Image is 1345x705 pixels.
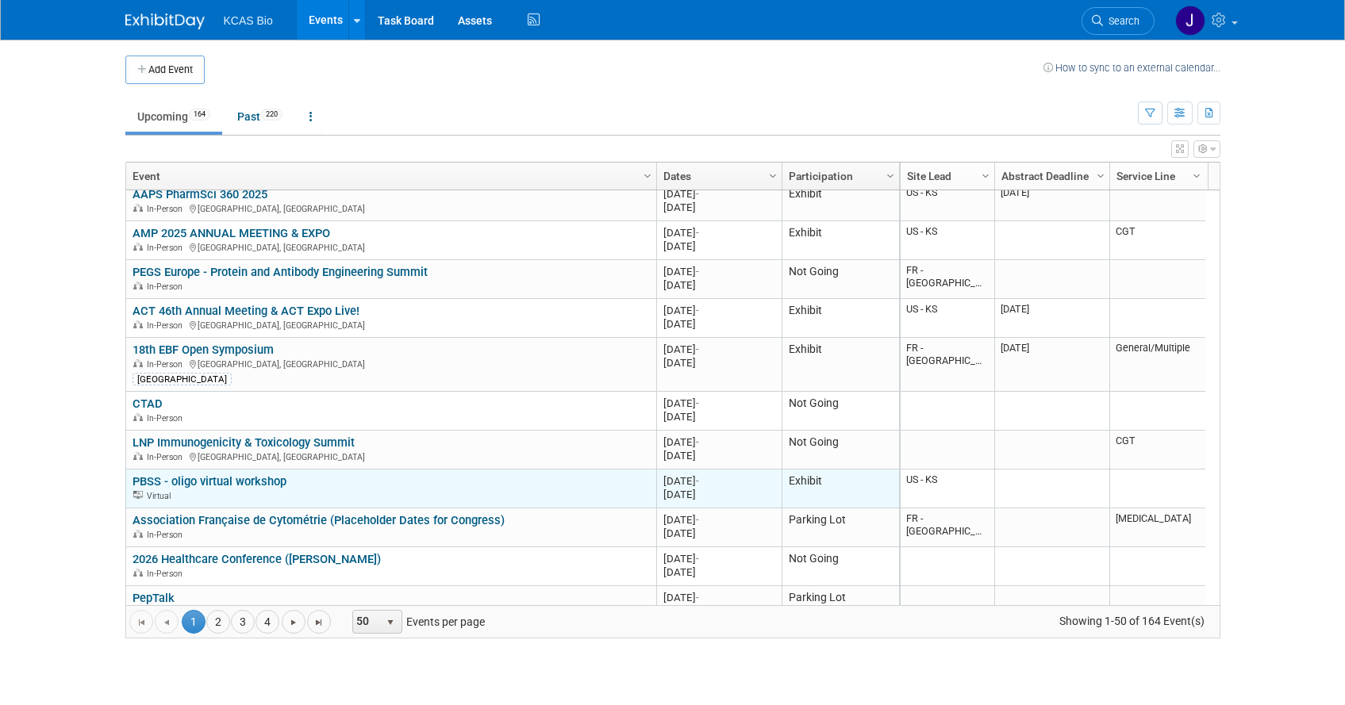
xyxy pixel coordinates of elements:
[782,392,899,431] td: Not Going
[901,299,994,338] td: US - KS
[133,373,232,385] div: [GEOGRAPHIC_DATA]
[225,102,294,132] a: Past220
[901,508,994,547] td: FR - [GEOGRAPHIC_DATA]
[1044,610,1219,632] span: Showing 1-50 of 164 Event(s)
[133,591,175,605] a: PepTalk
[129,610,153,634] a: Go to the first page
[782,508,899,547] td: Parking Lot
[261,109,282,121] span: 220
[663,449,774,462] div: [DATE]
[979,170,992,182] span: Column Settings
[133,491,143,499] img: Virtual Event
[663,604,774,618] div: [DATE]
[133,204,143,212] img: In-Person Event
[663,397,774,410] div: [DATE]
[133,320,143,328] img: In-Person Event
[782,182,899,221] td: Exhibit
[884,170,897,182] span: Column Settings
[1001,163,1099,190] a: Abstract Deadline
[1188,163,1205,186] a: Column Settings
[782,221,899,260] td: Exhibit
[133,513,505,527] a: Association Française de Cytométrie (Placeholder Dates for Congress)
[133,318,649,331] div: [GEOGRAPHIC_DATA], [GEOGRAPHIC_DATA]
[789,163,889,190] a: Participation
[332,610,501,634] span: Events per page
[782,299,899,338] td: Exhibit
[287,616,300,629] span: Go to the next page
[696,227,699,239] span: -
[133,530,143,538] img: In-Person Event
[663,488,774,501] div: [DATE]
[147,452,187,462] span: In-Person
[663,552,774,565] div: [DATE]
[663,474,774,488] div: [DATE]
[663,265,774,278] div: [DATE]
[133,435,355,450] a: LNP Immunogenicity & Toxicology Summit
[901,469,994,508] td: US - KS
[901,338,994,392] td: FR - [GEOGRAPHIC_DATA]
[882,163,899,186] a: Column Settings
[663,356,774,370] div: [DATE]
[307,610,331,634] a: Go to the last page
[1109,431,1205,469] td: CGT
[639,163,656,186] a: Column Settings
[133,359,143,367] img: In-Person Event
[133,201,649,215] div: [GEOGRAPHIC_DATA], [GEOGRAPHIC_DATA]
[663,187,774,201] div: [DATE]
[696,436,699,448] span: -
[147,320,187,331] span: In-Person
[1109,221,1205,260] td: CGT
[147,530,187,540] span: In-Person
[901,182,994,221] td: US - KS
[663,226,774,239] div: [DATE]
[663,435,774,449] div: [DATE]
[147,282,187,292] span: In-Person
[641,170,654,182] span: Column Settings
[1109,508,1205,547] td: [MEDICAL_DATA]
[133,265,428,279] a: PEGS Europe - Protein and Antibody Engineering Summit
[313,616,325,629] span: Go to the last page
[764,163,782,186] a: Column Settings
[977,163,994,186] a: Column Settings
[353,611,380,633] span: 50
[133,282,143,289] img: In-Person Event
[125,102,222,132] a: Upcoming164
[133,552,381,566] a: 2026 Healthcare Conference ([PERSON_NAME])
[1043,62,1220,74] a: How to sync to an external calendar...
[1103,15,1139,27] span: Search
[147,243,187,253] span: In-Person
[696,266,699,278] span: -
[1109,338,1205,392] td: General/Multiple
[147,413,187,423] span: In-Person
[663,317,774,331] div: [DATE]
[282,610,306,634] a: Go to the next page
[663,304,774,317] div: [DATE]
[1082,7,1155,35] a: Search
[782,338,899,392] td: Exhibit
[782,469,899,508] td: Exhibit
[231,610,255,634] a: 3
[767,170,779,182] span: Column Settings
[133,240,649,254] div: [GEOGRAPHIC_DATA], [GEOGRAPHIC_DATA]
[125,56,205,84] button: Add Event
[994,338,1109,392] td: [DATE]
[133,452,143,460] img: In-Person Event
[133,163,646,190] a: Event
[384,616,397,629] span: select
[663,343,774,356] div: [DATE]
[994,299,1109,338] td: [DATE]
[1092,163,1109,186] a: Column Settings
[901,260,994,299] td: FR - [GEOGRAPHIC_DATA]
[1094,170,1107,182] span: Column Settings
[663,527,774,540] div: [DATE]
[147,491,175,501] span: Virtual
[663,163,771,190] a: Dates
[1175,6,1205,36] img: Jason Hannah
[782,431,899,469] td: Not Going
[155,610,179,634] a: Go to the previous page
[782,586,899,625] td: Parking Lot
[133,226,330,240] a: AMP 2025 ANNUAL MEETING & EXPO
[696,188,699,200] span: -
[663,201,774,214] div: [DATE]
[182,610,206,634] span: 1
